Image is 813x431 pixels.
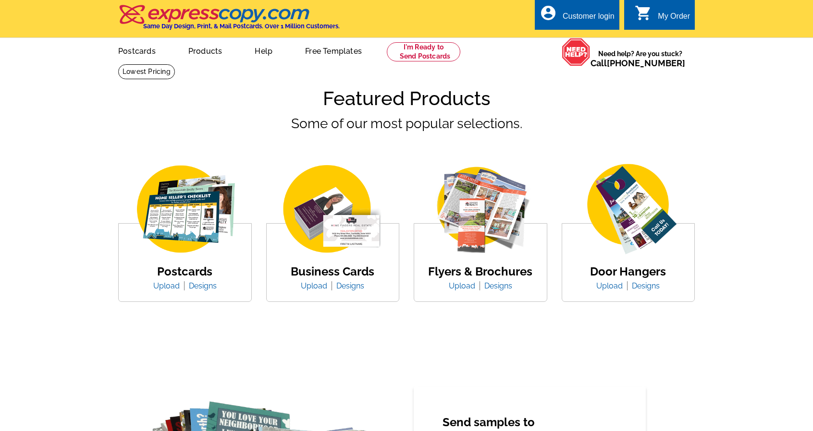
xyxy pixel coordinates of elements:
[291,265,374,279] h4: Business Cards
[153,281,187,290] a: Upload
[590,265,666,279] h4: Door Hangers
[591,58,685,68] span: Call
[635,11,690,23] a: shopping_cart My Order
[118,114,695,177] p: Some of our most popular selections.
[635,4,652,22] i: shopping_cart
[125,163,245,256] img: img_postcard.png
[118,87,695,110] h1: Featured Products
[118,12,340,30] a: Same Day Design, Print, & Mail Postcards. Over 1 Million Customers.
[239,39,288,61] a: Help
[540,11,615,23] a: account_circle Customer login
[607,58,685,68] a: [PHONE_NUMBER]
[540,4,557,22] i: account_circle
[484,281,512,290] a: Designs
[449,281,482,290] a: Upload
[153,265,217,279] h4: Postcards
[301,281,334,290] a: Upload
[591,49,690,68] span: Need help? Are you stuck?
[336,281,364,290] a: Designs
[563,12,615,25] div: Customer login
[596,281,630,290] a: Upload
[443,416,617,430] h4: Send samples to
[290,39,377,61] a: Free Templates
[272,163,393,256] img: business-card.png
[189,281,217,290] a: Designs
[568,164,688,256] img: door-hanger.png
[173,39,238,61] a: Products
[143,23,340,30] h4: Same Day Design, Print, & Mail Postcards. Over 1 Million Customers.
[420,163,541,256] img: flyer-card.png
[428,265,532,279] h4: Flyers & Brochures
[632,281,660,290] a: Designs
[658,12,690,25] div: My Order
[103,39,171,61] a: Postcards
[562,38,591,66] img: help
